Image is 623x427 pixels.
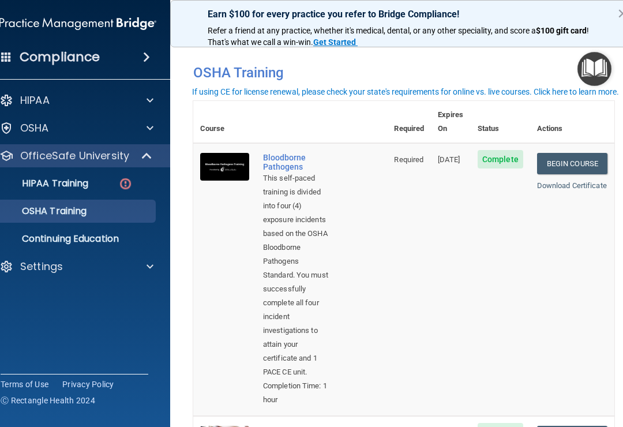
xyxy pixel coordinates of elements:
[431,101,471,143] th: Expires On
[537,153,607,174] a: Begin Course
[263,171,329,379] div: This self-paced training is divided into four (4) exposure incidents based on the OSHA Bloodborne...
[438,155,460,164] span: [DATE]
[20,260,63,274] p: Settings
[190,86,621,98] button: If using CE for license renewal, please check your state's requirements for online vs. live cours...
[208,9,600,20] p: Earn $100 for every practice you refer to Bridge Compliance!
[537,181,607,190] a: Download Certificate
[193,101,256,143] th: Course
[208,26,536,35] span: Refer a friend at any practice, whether it's medical, dental, or any other speciality, and score a
[471,101,530,143] th: Status
[20,121,49,135] p: OSHA
[577,52,611,86] button: Open Resource Center
[20,93,50,107] p: HIPAA
[20,149,129,163] p: OfficeSafe University
[118,177,133,191] img: danger-circle.6113f641.png
[536,26,587,35] strong: $100 gift card
[387,101,431,143] th: Required
[20,49,100,65] h4: Compliance
[192,88,619,96] div: If using CE for license renewal, please check your state's requirements for online vs. live cours...
[478,150,523,168] span: Complete
[1,379,48,390] a: Terms of Use
[313,38,358,47] a: Get Started
[530,101,614,143] th: Actions
[263,379,329,407] div: Completion Time: 1 hour
[313,38,356,47] strong: Get Started
[394,155,423,164] span: Required
[1,395,95,406] span: Ⓒ Rectangle Health 2024
[62,379,114,390] a: Privacy Policy
[208,26,591,47] span: ! That's what we call a win-win.
[193,65,614,81] h4: OSHA Training
[263,153,329,171] a: Bloodborne Pathogens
